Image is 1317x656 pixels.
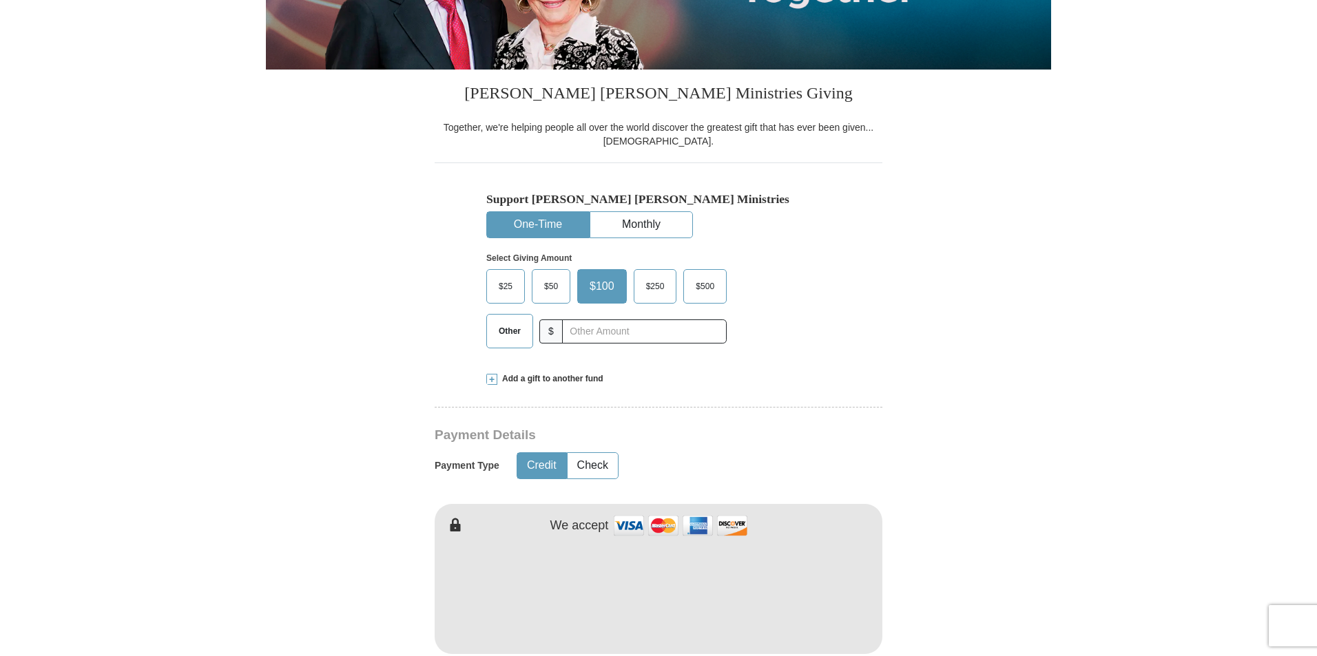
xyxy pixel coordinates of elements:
span: Other [492,321,528,341]
button: Check [568,453,618,478]
span: $500 [689,276,721,297]
span: $250 [639,276,672,297]
button: Credit [517,453,566,478]
h5: Payment Type [435,460,499,472]
button: One-Time [487,212,589,237]
h3: Payment Details [435,427,786,443]
div: Together, we're helping people all over the world discover the greatest gift that has ever been g... [435,120,882,148]
span: $50 [537,276,565,297]
h3: [PERSON_NAME] [PERSON_NAME] Ministries Giving [435,70,882,120]
span: $25 [492,276,519,297]
span: $100 [583,276,621,297]
strong: Select Giving Amount [486,253,572,263]
h5: Support [PERSON_NAME] [PERSON_NAME] Ministries [486,192,831,207]
input: Other Amount [562,319,727,343]
button: Monthly [590,212,692,237]
span: $ [539,319,563,343]
img: credit cards accepted [612,511,749,540]
span: Add a gift to another fund [497,373,603,385]
h4: We accept [550,518,609,533]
